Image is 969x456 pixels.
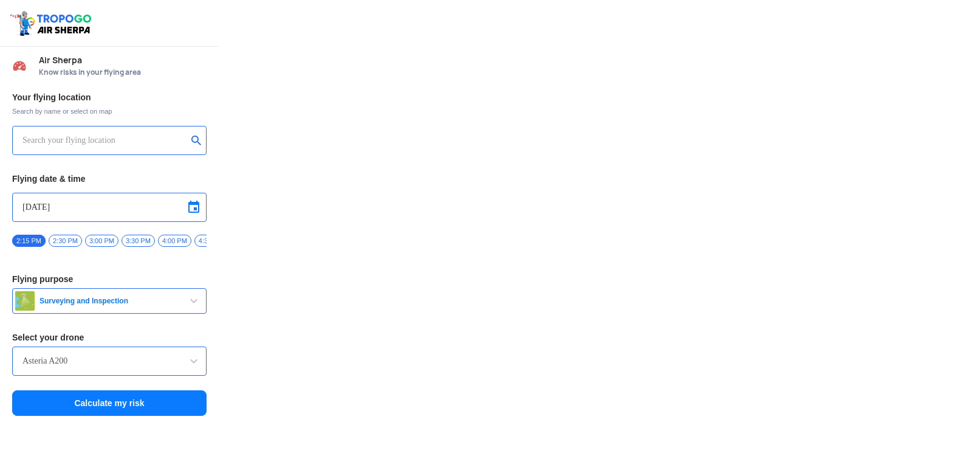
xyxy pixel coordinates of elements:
[12,390,207,416] button: Calculate my risk
[22,133,187,148] input: Search your flying location
[12,93,207,102] h3: Your flying location
[158,235,191,247] span: 4:00 PM
[9,9,95,37] img: ic_tgdronemaps.svg
[12,106,207,116] span: Search by name or select on map
[49,235,82,247] span: 2:30 PM
[39,55,207,65] span: Air Sherpa
[15,291,35,311] img: survey.png
[122,235,155,247] span: 3:30 PM
[12,288,207,314] button: Surveying and Inspection
[194,235,228,247] span: 4:30 PM
[12,275,207,283] h3: Flying purpose
[22,200,196,215] input: Select Date
[12,235,46,247] span: 2:15 PM
[12,58,27,73] img: Risk Scores
[39,67,207,77] span: Know risks in your flying area
[85,235,118,247] span: 3:00 PM
[35,296,187,306] span: Surveying and Inspection
[22,354,196,368] input: Search by name or Brand
[12,333,207,342] h3: Select your drone
[12,174,207,183] h3: Flying date & time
